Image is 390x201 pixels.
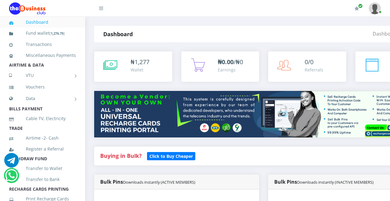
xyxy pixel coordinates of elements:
[123,179,195,185] small: Downloads instantly (ACTIVE MEMBERS)
[218,58,243,66] span: /₦0
[9,80,76,94] a: Vouchers
[268,51,346,82] a: 0/0 Referrals
[358,4,363,8] span: Renew/Upgrade Subscription
[131,57,149,67] div: ₦
[4,158,19,168] a: Chat for support
[131,67,149,73] div: Wallet
[305,67,323,73] div: Referrals
[9,172,76,186] a: Transfer to Bank
[354,6,359,11] i: Renew/Upgrade Subscription
[9,48,76,62] a: Miscellaneous Payments
[100,152,142,159] strong: Buying in Bulk?
[218,58,234,66] b: ₦0.00
[9,15,76,29] a: Dashboard
[50,31,65,36] small: [ ]
[9,68,76,83] a: VTU
[103,30,133,38] strong: Dashboard
[94,51,172,82] a: ₦1,277 Wallet
[135,58,149,66] span: 1,277
[9,91,76,106] a: Data
[181,51,259,82] a: ₦0.00/₦0 Earnings
[9,142,76,156] a: Register a Referral
[297,179,374,185] small: Downloads instantly (INACTIVE MEMBERS)
[149,153,193,159] b: Click to Buy Cheaper
[9,26,76,40] a: Fund wallet[1,276.75]
[100,178,195,185] strong: Bulk Pins
[147,152,195,159] a: Click to Buy Cheaper
[305,58,313,66] span: 0/0
[9,2,46,15] img: Logo
[9,161,76,175] a: Transfer to Wallet
[9,112,76,126] a: Cable TV, Electricity
[369,2,381,14] img: User
[218,67,243,73] div: Earnings
[5,173,18,183] a: Chat for support
[274,178,374,185] strong: Bulk Pins
[51,31,63,36] b: 1,276.75
[9,131,76,145] a: Airtime -2- Cash
[9,37,76,51] a: Transactions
